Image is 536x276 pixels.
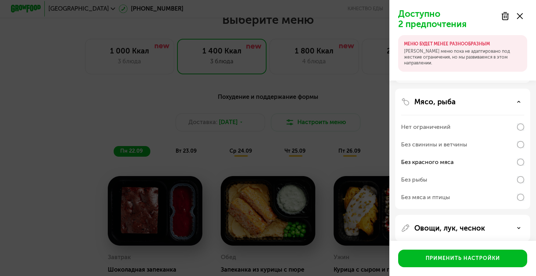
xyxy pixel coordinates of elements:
[414,224,485,232] p: Овощи, лук, чеснок
[401,140,467,149] div: Без свинины и ветчины
[398,9,496,29] p: Доступно 2 предпочтения
[404,48,521,66] p: [PERSON_NAME] меню пока не адаптировано под жесткие ограничения, но мы развиваемся в этом направл...
[426,255,500,262] div: Применить настройки
[401,158,454,167] div: Без красного мяса
[414,97,456,106] p: Мясо, рыба
[404,41,521,47] p: МЕНЮ БУДЕТ МЕНЕЕ РАЗНООБРАЗНЫМ
[401,175,427,184] div: Без рыбы
[401,123,451,131] div: Нет ограничений
[401,193,450,202] div: Без мяса и птицы
[398,250,527,267] button: Применить настройки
